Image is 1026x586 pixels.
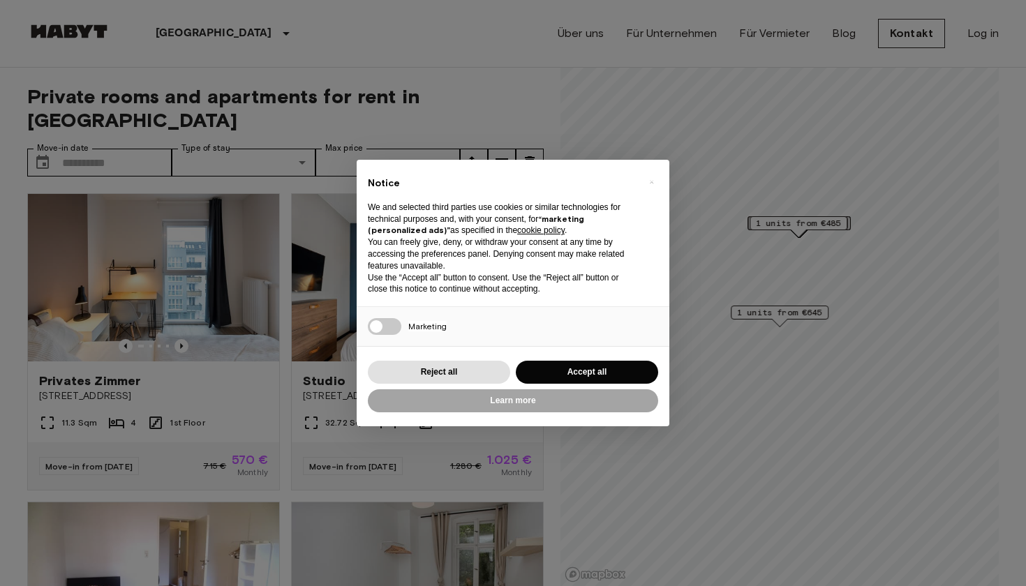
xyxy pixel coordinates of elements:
p: Use the “Accept all” button to consent. Use the “Reject all” button or close this notice to conti... [368,272,636,296]
button: Close this notice [640,171,662,193]
a: cookie policy [517,225,565,235]
strong: “marketing (personalized ads)” [368,213,584,236]
p: We and selected third parties use cookies or similar technologies for technical purposes and, wit... [368,202,636,236]
span: Marketing [408,321,447,331]
h2: Notice [368,176,636,190]
span: × [649,174,654,190]
button: Reject all [368,361,510,384]
p: You can freely give, deny, or withdraw your consent at any time by accessing the preferences pane... [368,236,636,271]
button: Accept all [516,361,658,384]
button: Learn more [368,389,658,412]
